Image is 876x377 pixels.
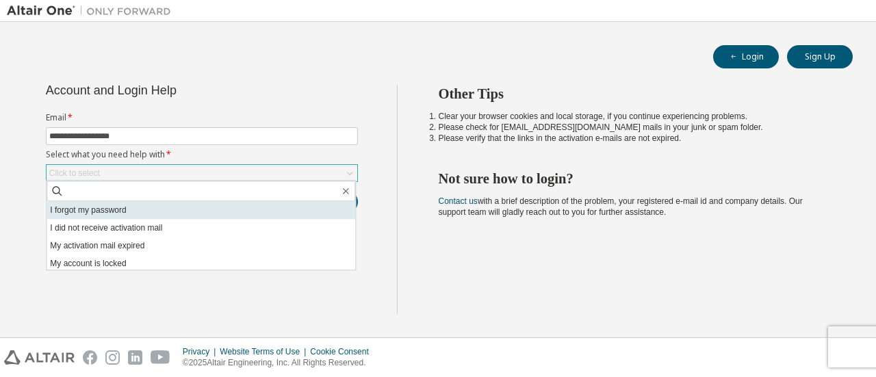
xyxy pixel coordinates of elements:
[83,350,97,365] img: facebook.svg
[46,149,358,160] label: Select what you need help with
[47,201,355,219] li: I forgot my password
[47,165,357,181] div: Click to select
[4,350,75,365] img: altair_logo.svg
[46,85,296,96] div: Account and Login Help
[310,346,376,357] div: Cookie Consent
[439,196,478,206] a: Contact us
[183,346,220,357] div: Privacy
[105,350,120,365] img: instagram.svg
[49,168,100,179] div: Click to select
[439,111,829,122] li: Clear your browser cookies and local storage, if you continue experiencing problems.
[439,196,803,217] span: with a brief description of the problem, your registered e-mail id and company details. Our suppo...
[46,112,358,123] label: Email
[151,350,170,365] img: youtube.svg
[787,45,853,68] button: Sign Up
[183,357,377,369] p: © 2025 Altair Engineering, Inc. All Rights Reserved.
[713,45,779,68] button: Login
[439,170,829,187] h2: Not sure how to login?
[439,122,829,133] li: Please check for [EMAIL_ADDRESS][DOMAIN_NAME] mails in your junk or spam folder.
[439,133,829,144] li: Please verify that the links in the activation e-mails are not expired.
[128,350,142,365] img: linkedin.svg
[7,4,178,18] img: Altair One
[220,346,310,357] div: Website Terms of Use
[439,85,829,103] h2: Other Tips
